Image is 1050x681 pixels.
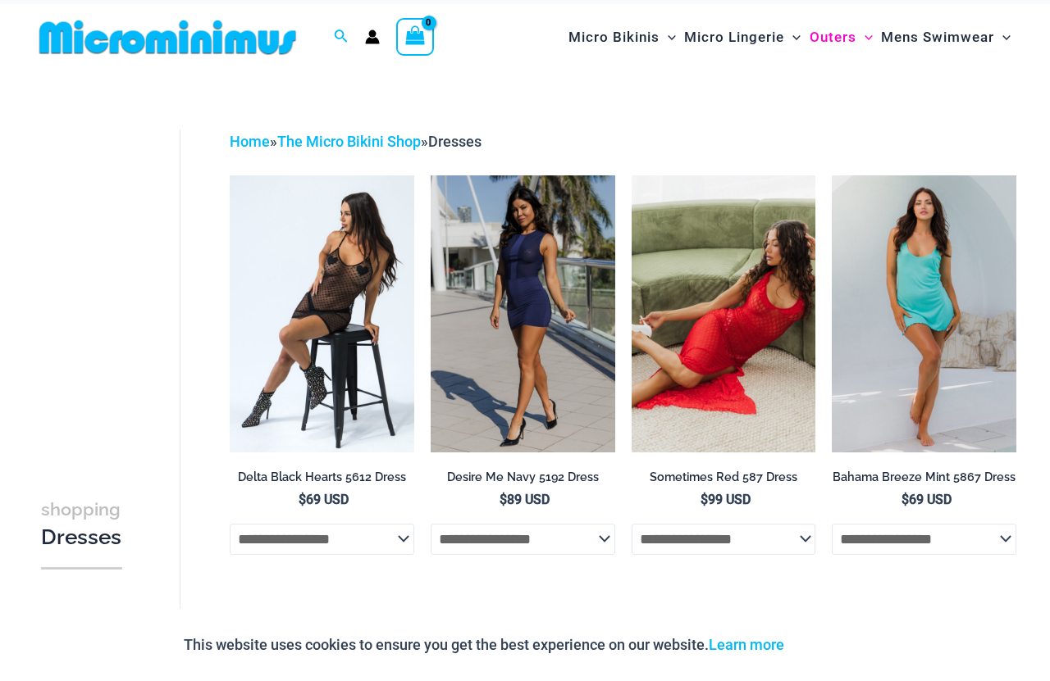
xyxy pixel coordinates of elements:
a: The Micro Bikini Shop [277,133,421,150]
span: Menu Toggle [784,16,801,58]
h2: Delta Black Hearts 5612 Dress [230,470,414,485]
span: $ [902,492,909,507]
a: Desire Me Navy 5192 Dress [431,470,615,491]
a: Desire Me Navy 5192 Dress 11Desire Me Navy 5192 Dress 09Desire Me Navy 5192 Dress 09 [431,175,615,452]
span: Micro Bikinis [568,16,660,58]
a: Account icon link [365,30,380,44]
a: Sometimes Red 587 Dress [632,470,816,491]
bdi: 69 USD [902,492,952,507]
h2: Desire Me Navy 5192 Dress [431,470,615,485]
img: Bahama Breeze Mint 5867 Dress 01 [832,175,1016,452]
a: Learn more [709,636,784,653]
a: Micro BikinisMenu ToggleMenu Toggle [564,12,680,62]
a: Search icon link [334,27,349,48]
h2: Sometimes Red 587 Dress [632,470,816,485]
img: Delta Black Hearts 5612 Dress 05 [230,175,414,452]
img: Sometimes Red 587 Dress 10 [632,175,816,452]
nav: Site Navigation [562,10,1017,65]
span: Dresses [428,133,482,150]
span: » » [230,133,482,150]
img: MM SHOP LOGO FLAT [33,19,303,56]
p: This website uses cookies to ensure you get the best experience on our website. [184,633,784,657]
button: Accept [797,625,866,665]
bdi: 99 USD [701,492,751,507]
span: shopping [41,499,121,520]
a: Bahama Breeze Mint 5867 Dress [832,470,1016,491]
h2: Bahama Breeze Mint 5867 Dress [832,470,1016,485]
img: Desire Me Navy 5192 Dress 11 [431,175,615,452]
span: Mens Swimwear [881,16,994,58]
span: Micro Lingerie [684,16,784,58]
span: Menu Toggle [660,16,676,58]
span: $ [500,492,507,507]
a: Delta Black Hearts 5612 Dress 05Delta Black Hearts 5612 Dress 04Delta Black Hearts 5612 Dress 04 [230,175,414,452]
a: Home [230,133,270,150]
bdi: 89 USD [500,492,550,507]
a: Mens SwimwearMenu ToggleMenu Toggle [877,12,1015,62]
a: Micro LingerieMenu ToggleMenu Toggle [680,12,805,62]
a: OutersMenu ToggleMenu Toggle [806,12,877,62]
iframe: TrustedSite Certified [41,116,189,444]
a: Delta Black Hearts 5612 Dress [230,470,414,491]
span: Menu Toggle [994,16,1011,58]
span: Outers [810,16,856,58]
a: Bahama Breeze Mint 5867 Dress 01Bahama Breeze Mint 5867 Dress 03Bahama Breeze Mint 5867 Dress 03 [832,175,1016,452]
span: $ [299,492,306,507]
a: View Shopping Cart, empty [396,18,434,56]
h3: Dresses [41,495,122,552]
a: Sometimes Red 587 Dress 10Sometimes Red 587 Dress 09Sometimes Red 587 Dress 09 [632,175,816,452]
span: $ [701,492,708,507]
span: Menu Toggle [856,16,873,58]
bdi: 69 USD [299,492,349,507]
